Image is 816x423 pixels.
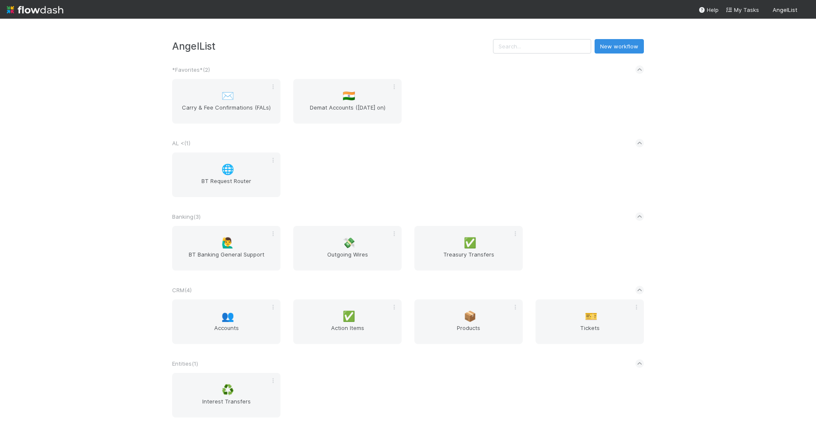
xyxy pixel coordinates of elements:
[172,360,198,367] span: Entities ( 1 )
[7,3,63,17] img: logo-inverted-e16ddd16eac7371096b0.svg
[172,152,280,197] a: 🌐BT Request Router
[773,6,797,13] span: AngelList
[297,324,398,341] span: Action Items
[414,299,523,344] a: 📦Products
[343,237,355,248] span: 💸
[221,90,234,102] span: ✉️
[595,39,644,54] button: New workflow
[176,177,277,194] span: BT Request Router
[585,311,598,322] span: 🎫
[172,287,192,293] span: CRM ( 4 )
[172,299,280,344] a: 👥Accounts
[464,311,476,322] span: 📦
[172,373,280,417] a: ♻️Interest Transfers
[418,324,519,341] span: Products
[293,226,402,271] a: 💸Outgoing Wires
[539,324,640,341] span: Tickets
[297,250,398,267] span: Outgoing Wires
[176,397,277,414] span: Interest Transfers
[221,237,234,248] span: 🙋‍♂️
[464,237,476,248] span: ✅
[801,6,809,14] img: avatar_c597f508-4d28-4c7c-92e0-bd2d0d338f8e.png
[221,384,234,395] span: ♻️
[698,6,719,14] div: Help
[293,79,402,124] a: 🇮🇳Demat Accounts ([DATE] on)
[172,79,280,124] a: ✉️Carry & Fee Confirmations (FALs)
[343,90,355,102] span: 🇮🇳
[172,226,280,271] a: 🙋‍♂️BT Banking General Support
[414,226,523,271] a: ✅Treasury Transfers
[176,103,277,120] span: Carry & Fee Confirmations (FALs)
[297,103,398,120] span: Demat Accounts ([DATE] on)
[293,299,402,344] a: ✅Action Items
[221,311,234,322] span: 👥
[343,311,355,322] span: ✅
[221,164,234,175] span: 🌐
[176,250,277,267] span: BT Banking General Support
[172,66,210,73] span: *Favorites* ( 2 )
[535,299,644,344] a: 🎫Tickets
[172,140,190,147] span: AL < ( 1 )
[172,40,493,52] h3: AngelList
[725,6,759,13] span: My Tasks
[493,39,591,54] input: Search...
[418,250,519,267] span: Treasury Transfers
[176,324,277,341] span: Accounts
[725,6,759,14] a: My Tasks
[172,213,201,220] span: Banking ( 3 )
